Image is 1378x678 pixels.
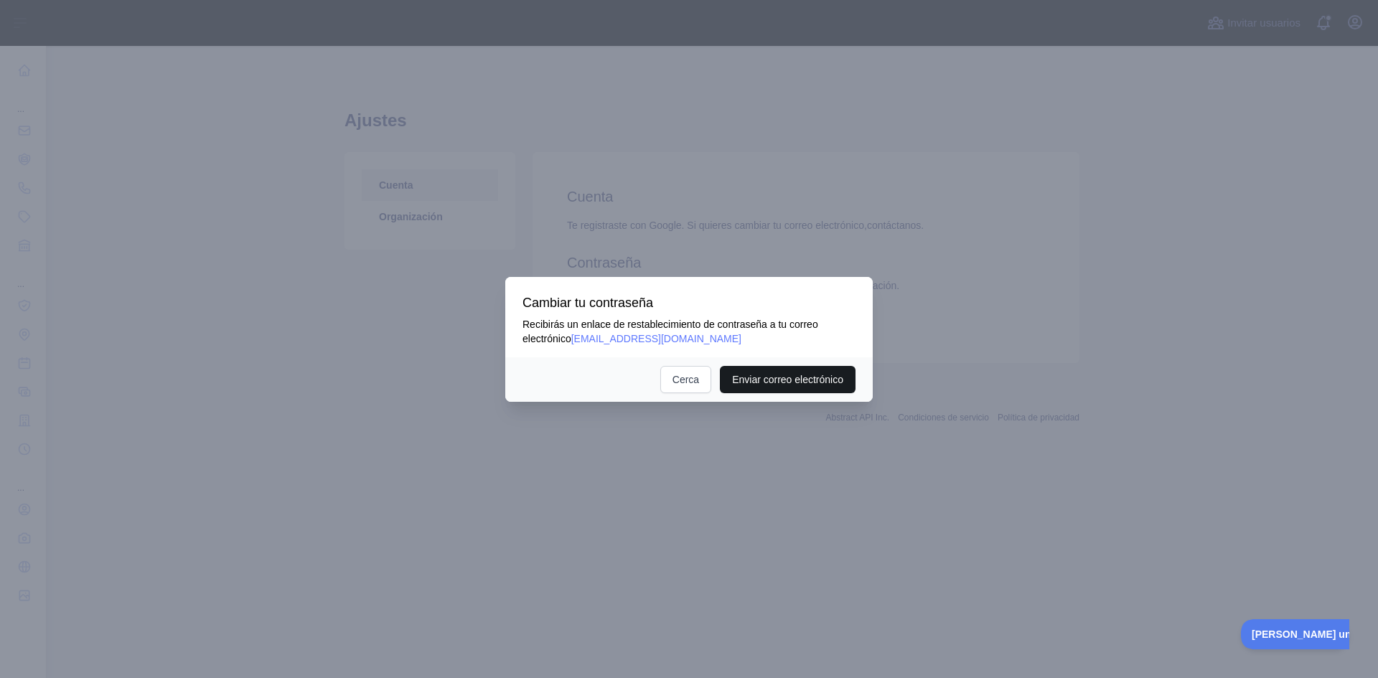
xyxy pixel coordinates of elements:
[522,296,653,310] font: Cambiar tu contraseña
[660,366,711,393] button: Cerca
[672,374,699,385] font: Cerca
[720,366,856,393] button: Enviar correo electrónico
[1241,619,1349,649] iframe: Activar/desactivar soporte al cliente
[571,333,741,344] font: [EMAIL_ADDRESS][DOMAIN_NAME]
[11,9,161,21] font: [PERSON_NAME] una pregunta
[522,319,818,344] font: Recibirás un enlace de restablecimiento de contraseña a tu correo electrónico
[732,374,843,385] font: Enviar correo electrónico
